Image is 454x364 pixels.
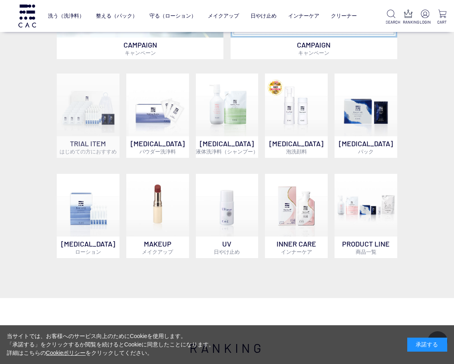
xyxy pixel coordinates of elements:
[126,237,189,258] p: MAKEUP
[288,7,319,25] a: インナーケア
[196,74,259,158] a: [MEDICAL_DATA]液体洗浄料（シャンプー）
[420,10,430,25] a: LOGIN
[335,74,397,158] a: [MEDICAL_DATA]パック
[149,7,196,25] a: 守る（ローション）
[126,174,189,258] a: MAKEUPメイクアップ
[335,174,397,258] a: PRODUCT LINE商品一覧
[46,350,86,356] a: Cookieポリシー
[196,174,259,258] a: UV日やけ止め
[75,249,101,255] span: ローション
[265,74,328,136] img: 泡洗顔料
[403,19,414,25] p: RANKING
[251,7,277,25] a: 日やけ止め
[386,19,396,25] p: SEARCH
[265,174,328,258] a: インナーケア INNER CAREインナーケア
[358,148,374,155] span: パック
[420,19,430,25] p: LOGIN
[126,136,189,158] p: [MEDICAL_DATA]
[57,74,119,158] a: トライアルセット TRIAL ITEMはじめての方におすすめ
[7,332,215,357] div: 当サイトでは、お客様へのサービス向上のためにCookieを使用します。 「承諾する」をクリックするか閲覧を続けるとCookieに同意したことになります。 詳細はこちらの をクリックしてください。
[57,237,119,258] p: [MEDICAL_DATA]
[286,148,307,155] span: 泡洗顔料
[437,10,448,25] a: CART
[265,74,328,158] a: 泡洗顔料 [MEDICAL_DATA]泡洗顔料
[335,237,397,258] p: PRODUCT LINE
[265,174,328,237] img: インナーケア
[126,74,189,158] a: [MEDICAL_DATA]パウダー洗浄料
[437,19,448,25] p: CART
[214,249,240,255] span: 日やけ止め
[356,249,376,255] span: 商品一覧
[231,38,397,59] p: CAMPAIGN
[208,7,239,25] a: メイクアップ
[265,237,328,258] p: INNER CARE
[139,148,176,155] span: パウダー洗浄料
[331,7,357,25] a: クリーナー
[17,4,37,27] img: logo
[196,136,259,158] p: [MEDICAL_DATA]
[196,237,259,258] p: UV
[60,148,117,155] span: はじめての方におすすめ
[335,136,397,158] p: [MEDICAL_DATA]
[96,7,137,25] a: 整える（パック）
[298,50,329,56] span: キャンペーン
[142,249,173,255] span: メイクアップ
[196,148,258,155] span: 液体洗浄料（シャンプー）
[57,38,223,59] p: CAMPAIGN
[386,10,396,25] a: SEARCH
[48,7,84,25] a: 洗う（洗浄料）
[57,174,119,258] a: [MEDICAL_DATA]ローション
[57,136,119,158] p: TRIAL ITEM
[281,249,312,255] span: インナーケア
[265,136,328,158] p: [MEDICAL_DATA]
[403,10,414,25] a: RANKING
[407,338,447,352] div: 承諾する
[125,50,156,56] span: キャンペーン
[57,74,119,136] img: トライアルセット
